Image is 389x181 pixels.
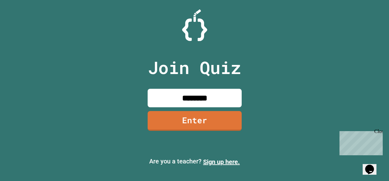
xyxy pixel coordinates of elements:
iframe: chat widget [337,129,383,155]
a: Sign up here. [203,158,240,166]
a: Enter [148,111,242,131]
img: Logo.svg [182,9,207,41]
p: Are you a teacher? [5,157,384,167]
iframe: chat widget [363,156,383,175]
p: Join Quiz [148,55,241,81]
div: Chat with us now!Close [3,3,43,40]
